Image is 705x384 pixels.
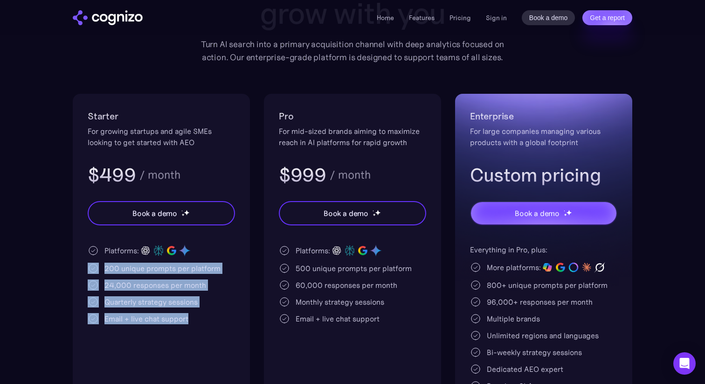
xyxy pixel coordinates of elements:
[582,10,632,25] a: Get a report
[330,169,371,181] div: / month
[181,213,185,216] img: star
[487,347,582,358] div: Bi-weekly strategy sessions
[104,313,188,324] div: Email + live chat support
[486,12,507,23] a: Sign in
[88,163,136,187] h3: $499
[487,279,608,291] div: 800+ unique prompts per platform
[324,208,368,219] div: Book a demo
[522,10,575,25] a: Book a demo
[104,245,139,256] div: Platforms:
[88,126,235,148] div: For growing startups and agile SMEs looking to get started with AEO
[487,313,540,324] div: Multiple brands
[566,209,572,216] img: star
[564,210,565,211] img: star
[194,38,511,64] div: Turn AI search into a primary acquisition channel with deep analytics focused on action. Our ente...
[139,169,180,181] div: / month
[279,109,426,124] h2: Pro
[515,208,560,219] div: Book a demo
[409,14,435,22] a: Features
[181,210,183,211] img: star
[564,213,567,216] img: star
[373,210,374,211] img: star
[104,263,221,274] div: 200 unique prompts per platform
[296,245,330,256] div: Platforms:
[470,244,617,255] div: Everything in Pro, plus:
[88,201,235,225] a: Book a demostarstarstar
[279,126,426,148] div: For mid-sized brands aiming to maximize reach in AI platforms for rapid growth
[279,201,426,225] a: Book a demostarstarstar
[279,163,326,187] h3: $999
[296,263,412,274] div: 500 unique prompts per platform
[487,296,593,307] div: 96,000+ responses per month
[673,352,696,375] div: Open Intercom Messenger
[104,279,206,291] div: 24,000 responses per month
[487,330,599,341] div: Unlimited regions and languages
[470,126,617,148] div: For large companies managing various products with a global footprint
[487,262,541,273] div: More platforms:
[373,213,376,216] img: star
[470,163,617,187] h3: Custom pricing
[296,279,397,291] div: 60,000 responses per month
[132,208,177,219] div: Book a demo
[73,10,143,25] img: cognizo logo
[184,209,190,216] img: star
[73,10,143,25] a: home
[377,14,394,22] a: Home
[104,296,198,307] div: Quarterly strategy sessions
[375,209,381,216] img: star
[487,363,563,375] div: Dedicated AEO expert
[449,14,471,22] a: Pricing
[296,313,380,324] div: Email + live chat support
[470,201,617,225] a: Book a demostarstarstar
[296,296,384,307] div: Monthly strategy sessions
[88,109,235,124] h2: Starter
[470,109,617,124] h2: Enterprise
